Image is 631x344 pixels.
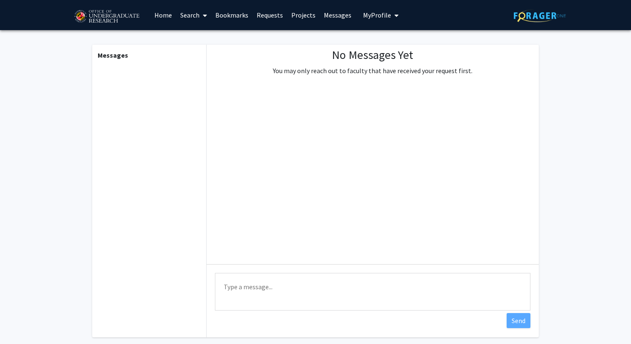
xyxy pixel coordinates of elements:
[363,11,391,19] span: My Profile
[215,273,530,311] textarea: Message
[273,66,472,76] p: You may only reach out to faculty that have received your request first.
[211,0,252,30] a: Bookmarks
[6,306,35,338] iframe: Chat
[176,0,211,30] a: Search
[273,48,472,62] h1: No Messages Yet
[150,0,176,30] a: Home
[514,9,566,22] img: ForagerOne Logo
[98,51,128,59] b: Messages
[252,0,287,30] a: Requests
[287,0,320,30] a: Projects
[320,0,356,30] a: Messages
[507,313,530,328] button: Send
[71,6,142,27] img: University of Maryland Logo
